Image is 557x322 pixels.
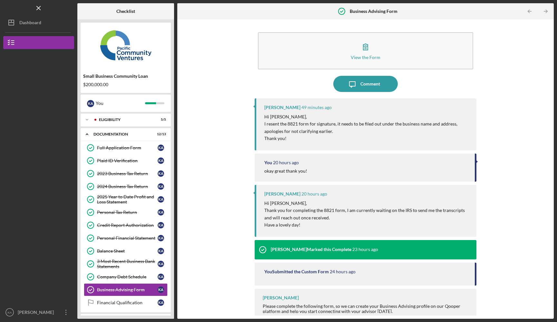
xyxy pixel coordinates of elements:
div: Documentation [93,132,150,136]
div: [PERSON_NAME] [16,306,58,320]
div: Credit Report Authorization [97,223,158,228]
div: K A [158,145,164,151]
p: I resent the 8821 form for signature, it needs to be filed out under the business name and addres... [264,120,470,135]
div: K A [158,209,164,216]
a: Credit Report AuthorizationKA [84,219,168,232]
time: 2025-10-01 16:34 [301,105,332,110]
div: K A [158,261,164,267]
div: okay great thank you! [264,168,307,174]
a: 3 Most Recent Business Bank StatementsKA [84,257,168,270]
div: Company Debt Schedule [97,274,158,279]
div: K A [158,196,164,203]
div: 2025 Year to Date Profit and Loss Statement [97,194,158,205]
div: Plaid ID Verification [97,158,158,163]
div: 2023 Business Tax Return [97,171,158,176]
div: Please complete the following form, so we can create your Business Advising profile on our Qooper... [263,304,470,314]
a: Balance SheetKA [84,245,168,257]
a: 2024 Business Tax ReturnKA [84,180,168,193]
a: 2025 Year to Date Profit and Loss StatementKA [84,193,168,206]
time: 2025-09-30 21:12 [273,160,299,165]
div: K A [158,183,164,190]
b: Business Advising Form [350,9,397,14]
div: Balance Sheet [97,248,158,254]
button: Comment [333,76,398,92]
div: [PERSON_NAME] [263,295,299,300]
div: 2024 Business Tax Return [97,184,158,189]
div: Comment [360,76,380,92]
div: K A [87,100,94,107]
a: Personal Financial StatementKA [84,232,168,245]
a: 2023 Business Tax ReturnKA [84,167,168,180]
div: 5 / 5 [154,118,166,122]
div: [PERSON_NAME] Marked this Complete [271,247,351,252]
a: Business Advising FormKA [84,283,168,296]
div: K A [158,222,164,228]
div: Personal Tax Return [97,210,158,215]
div: Business Advising Form [97,287,158,292]
div: K A [158,157,164,164]
div: K A [158,235,164,241]
a: Financial QualificationKA [84,296,168,309]
text: KA [8,311,12,314]
div: Eligibility [99,118,150,122]
time: 2025-09-30 17:27 [352,247,378,252]
time: 2025-09-30 20:38 [301,191,327,196]
button: Dashboard [3,16,74,29]
a: Company Debt ScheduleKA [84,270,168,283]
time: 2025-09-30 16:55 [330,269,356,274]
div: $200,000.00 [83,82,168,87]
div: [PERSON_NAME] [264,191,300,196]
img: Product logo [81,26,171,65]
a: Plaid ID VerificationKA [84,154,168,167]
div: K A [158,287,164,293]
p: Hi [PERSON_NAME], [264,113,470,120]
div: 12 / 13 [154,132,166,136]
div: [PERSON_NAME] [264,105,300,110]
div: Small Business Community Loan [83,74,168,79]
div: Dashboard [19,16,41,31]
button: View the Form [258,32,474,69]
div: You [264,160,272,165]
a: Full Application FormKA [84,141,168,154]
div: Personal Financial Statement [97,236,158,241]
p: Thank you! [264,135,470,142]
a: Personal Tax ReturnKA [84,206,168,219]
div: Full Application Form [97,145,158,150]
p: Have a lovely day! [264,221,470,228]
p: Thank you for completing the 8821 form, I am currently waiting on the IRS to send me the transcri... [264,207,470,221]
div: K A [158,274,164,280]
div: K A [158,170,164,177]
div: You [96,98,145,109]
button: KA[PERSON_NAME] [3,306,74,319]
div: Financial Qualification [97,300,158,305]
b: Checklist [116,9,135,14]
div: View the Form [351,55,380,60]
div: K A [158,248,164,254]
div: You Submitted the Custom Form [264,269,329,274]
div: K A [158,299,164,306]
p: Hi [PERSON_NAME], [264,200,470,207]
div: 3 Most Recent Business Bank Statements [97,259,158,269]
